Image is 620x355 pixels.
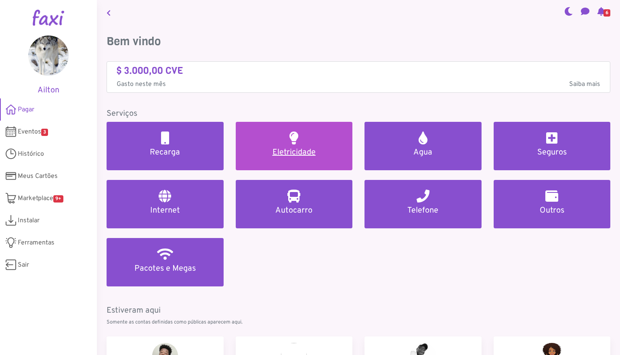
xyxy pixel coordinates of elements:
span: Eventos [18,127,48,137]
a: Autocarro [236,180,353,228]
h5: Serviços [107,109,610,119]
span: Pagar [18,105,34,115]
h5: Eletricidade [245,148,343,157]
a: Ailton [12,35,85,95]
span: 6 [603,9,610,17]
h5: Ailton [12,86,85,95]
a: Agua [364,122,482,170]
h3: Bem vindo [107,35,610,48]
h5: Agua [374,148,472,157]
span: Ferramentas [18,238,54,248]
a: Internet [107,180,224,228]
span: Histórico [18,149,44,159]
a: Eletricidade [236,122,353,170]
h5: Outros [503,206,601,215]
span: Instalar [18,216,40,226]
a: Recarga [107,122,224,170]
h5: Autocarro [245,206,343,215]
a: Outros [494,180,611,228]
a: Pacotes e Megas [107,238,224,286]
h5: Telefone [374,206,472,215]
h4: $ 3.000,00 CVE [117,65,600,77]
h5: Internet [116,206,214,215]
a: Telefone [364,180,482,228]
span: 9+ [53,195,63,203]
span: 3 [41,129,48,136]
p: Somente as contas definidas como públicas aparecem aqui. [107,319,610,326]
span: Sair [18,260,29,270]
h5: Estiveram aqui [107,306,610,315]
h5: Pacotes e Megas [116,264,214,274]
h5: Seguros [503,148,601,157]
h5: Recarga [116,148,214,157]
span: Meus Cartões [18,171,58,181]
span: Saiba mais [569,79,600,89]
a: $ 3.000,00 CVE Gasto neste mêsSaiba mais [117,65,600,90]
a: Seguros [494,122,611,170]
span: Marketplace [18,194,63,203]
p: Gasto neste mês [117,79,600,89]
